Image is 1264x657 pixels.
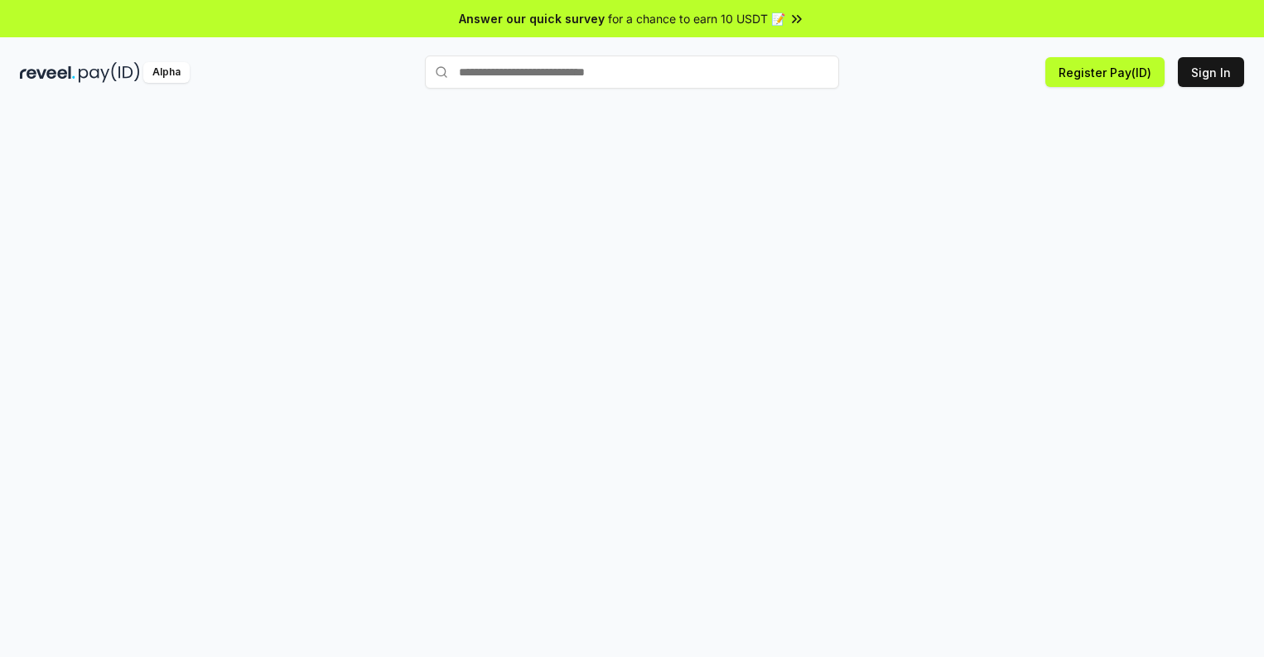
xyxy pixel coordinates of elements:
[20,62,75,83] img: reveel_dark
[1045,57,1165,87] button: Register Pay(ID)
[143,62,190,83] div: Alpha
[1178,57,1244,87] button: Sign In
[79,62,140,83] img: pay_id
[459,10,605,27] span: Answer our quick survey
[608,10,785,27] span: for a chance to earn 10 USDT 📝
